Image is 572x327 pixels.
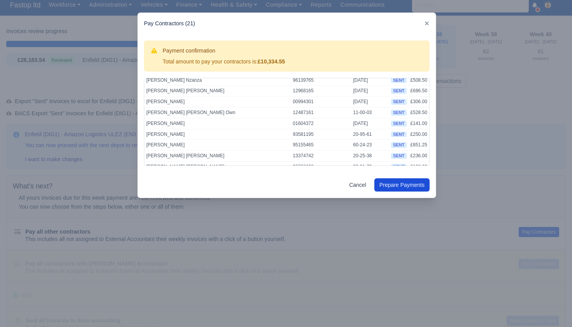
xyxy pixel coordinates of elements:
td: £508.50 [409,75,429,86]
iframe: Chat Widget [533,290,572,327]
td: [PERSON_NAME] Nzanza [144,75,291,86]
td: 96139765 [291,75,351,86]
td: 01604372 [291,118,351,129]
td: £236.00 [409,151,429,162]
a: Cancel [344,178,371,192]
span: sent [391,132,406,137]
td: £138.00 [409,161,429,172]
td: 30-91-79 [351,161,389,172]
td: 11-00-03 [351,107,389,118]
td: [DATE] [351,118,389,129]
td: 00994301 [291,97,351,107]
span: sent [391,153,406,159]
td: 32768663 [291,161,351,172]
td: 12487161 [291,107,351,118]
span: sent [391,77,406,83]
td: £851.25 [409,140,429,151]
td: [DATE] [351,86,389,97]
span: sent [391,99,406,105]
td: £686.50 [409,86,429,97]
td: [PERSON_NAME] [144,140,291,151]
td: [PERSON_NAME] [PERSON_NAME] [144,86,291,97]
div: Total amount to pay your contractors is: [163,58,285,65]
span: sent [391,121,406,127]
td: 95155465 [291,140,351,151]
td: 20-25-38 [351,151,389,162]
td: £250.00 [409,129,429,140]
td: [PERSON_NAME] [144,129,291,140]
td: [PERSON_NAME] [PERSON_NAME] Own [144,107,291,118]
td: [PERSON_NAME] [PERSON_NAME] [144,151,291,162]
div: Pay Contractors (21) [138,13,436,34]
td: [DATE] [351,75,389,86]
strong: £10,334.55 [258,58,285,65]
td: [PERSON_NAME] [144,118,291,129]
td: 60-24-23 [351,140,389,151]
button: Prepare Payments [374,178,430,192]
td: £306.00 [409,97,429,107]
td: 20-95-61 [351,129,389,140]
td: [PERSON_NAME] [PERSON_NAME] [144,161,291,172]
td: £528.50 [409,107,429,118]
span: sent [391,88,406,94]
td: 13374742 [291,151,351,162]
span: sent [391,142,406,148]
td: 12968165 [291,86,351,97]
td: [DATE] [351,97,389,107]
td: [PERSON_NAME] [144,97,291,107]
td: 93581195 [291,129,351,140]
span: sent [391,164,406,170]
span: sent [391,110,406,116]
td: £141.00 [409,118,429,129]
h3: Payment confirmation [163,47,285,54]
